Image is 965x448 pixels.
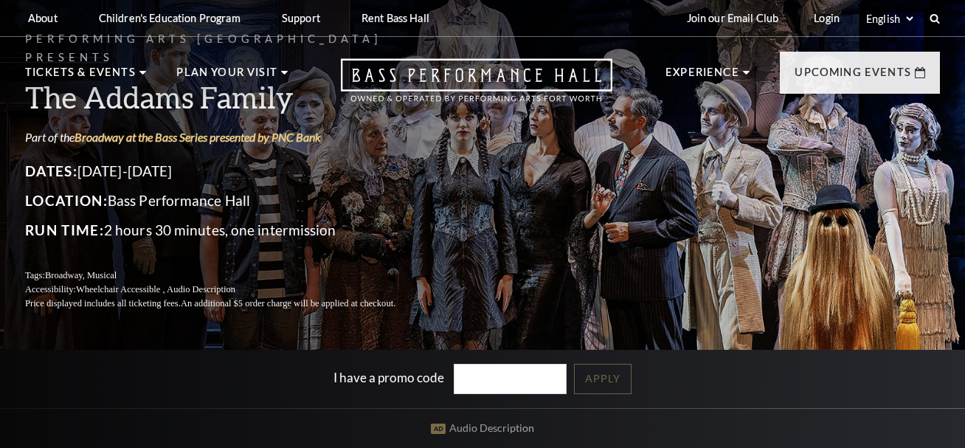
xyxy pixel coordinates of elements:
[25,283,431,297] p: Accessibility:
[25,129,431,145] p: Part of the
[75,130,321,144] a: Broadway at the Bass Series presented by PNC Bank
[25,269,431,283] p: Tags:
[25,221,104,238] span: Run Time:
[362,12,429,24] p: Rent Bass Hall
[25,189,431,213] p: Bass Performance Hall
[28,12,58,24] p: About
[665,63,739,90] p: Experience
[25,297,431,311] p: Price displayed includes all ticketing fees.
[25,63,136,90] p: Tickets & Events
[181,298,395,309] span: An additional $5 order charge will be applied at checkout.
[76,284,235,294] span: Wheelchair Accessible , Audio Description
[863,12,916,26] select: Select:
[25,162,77,179] span: Dates:
[25,218,431,242] p: 2 hours 30 minutes, one intermission
[25,192,108,209] span: Location:
[45,270,117,280] span: Broadway, Musical
[333,370,444,385] label: I have a promo code
[176,63,277,90] p: Plan Your Visit
[25,159,431,183] p: [DATE]-[DATE]
[795,63,911,90] p: Upcoming Events
[282,12,320,24] p: Support
[99,12,241,24] p: Children's Education Program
